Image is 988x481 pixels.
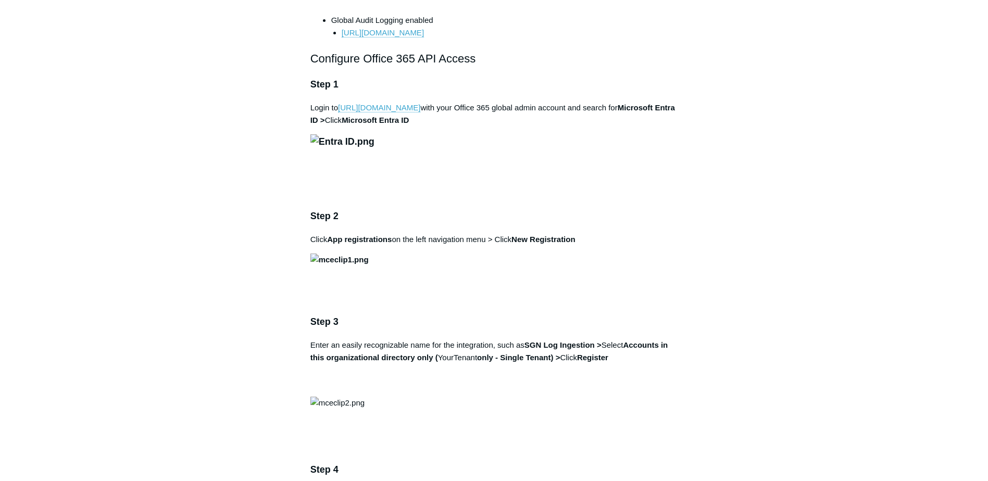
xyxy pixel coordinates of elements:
a: [URL][DOMAIN_NAME] [342,28,424,37]
p: Click on the left navigation menu > Click [310,233,678,246]
strong: only - Single Tenant) > [477,353,560,362]
h3: Step 1 [310,77,678,92]
p: Login to with your Office 365 global admin account and search for Click [310,102,678,126]
h3: Step 3 [310,314,678,330]
a: [URL][DOMAIN_NAME] [338,103,420,112]
strong: SGN Log Ingestion > [524,340,602,349]
h3: Step 4 [310,462,678,477]
strong: App registrations [327,235,392,244]
img: mceclip2.png [310,397,365,409]
h2: Configure Office 365 API Access [310,49,678,68]
strong: Accounts in this organizational directory only ( [310,340,668,362]
img: Entra ID.png [310,134,374,149]
li: Global Audit Logging enabled [331,14,678,39]
strong: Register [577,353,608,362]
h3: Step 2 [310,209,678,224]
img: mceclip1.png [310,254,369,266]
p: Enter an easily recognizable name for the integration, such as Select YourTenant Click [310,339,678,389]
strong: Microsoft Entra ID > [310,103,675,124]
strong: New Registration [511,235,576,244]
strong: Microsoft Entra ID [342,116,409,124]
